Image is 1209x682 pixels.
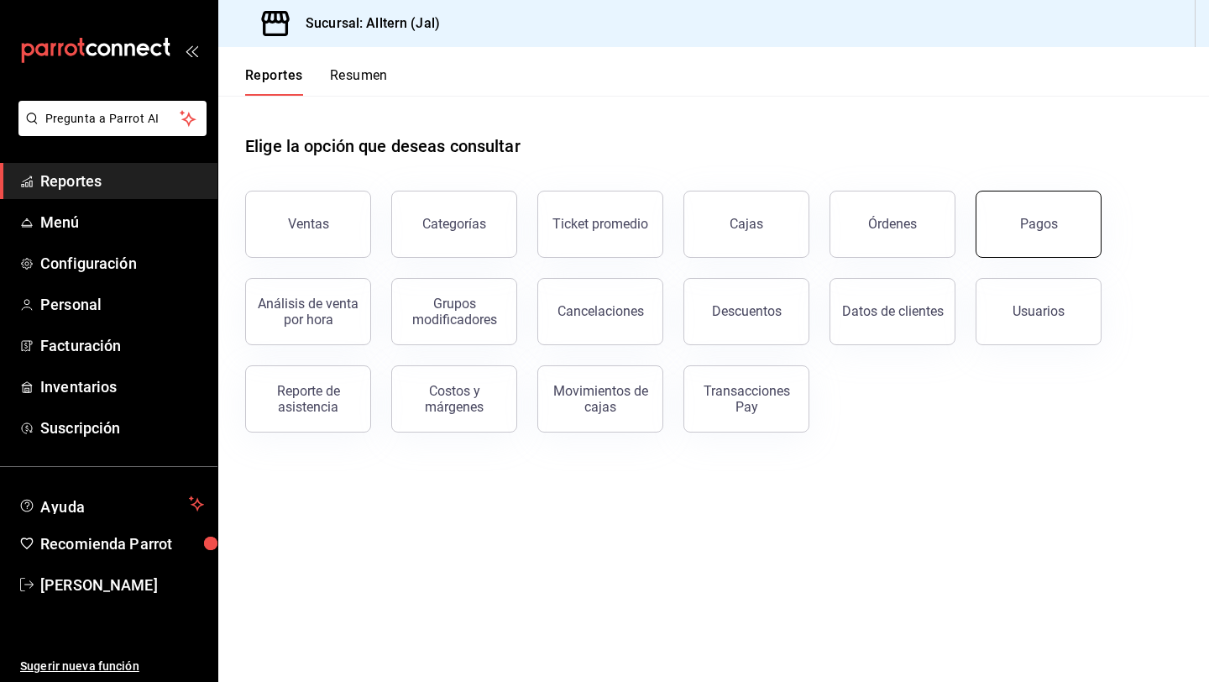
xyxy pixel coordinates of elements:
div: Costos y márgenes [402,383,506,415]
button: Transacciones Pay [683,365,809,433]
button: Resumen [330,67,388,96]
button: Ventas [245,191,371,258]
div: Descuentos [712,303,782,319]
button: Grupos modificadores [391,278,517,345]
button: Cajas [683,191,809,258]
span: Personal [40,293,204,316]
button: Cancelaciones [537,278,663,345]
span: Recomienda Parrot [40,532,204,555]
span: Pregunta a Parrot AI [45,110,181,128]
div: Órdenes [868,216,917,232]
div: Datos de clientes [842,303,944,319]
div: Cajas [730,216,763,232]
span: Ayuda [40,494,182,514]
button: Pagos [976,191,1102,258]
div: Grupos modificadores [402,296,506,328]
div: Reporte de asistencia [256,383,360,415]
button: Pregunta a Parrot AI [18,101,207,136]
button: Datos de clientes [830,278,955,345]
button: Reporte de asistencia [245,365,371,433]
div: Pagos [1020,216,1058,232]
span: Sugerir nueva función [20,658,204,675]
div: Ticket promedio [552,216,648,232]
span: Inventarios [40,375,204,398]
button: Ticket promedio [537,191,663,258]
button: open_drawer_menu [185,44,198,57]
span: [PERSON_NAME] [40,574,204,596]
div: Movimientos de cajas [548,383,652,415]
div: Análisis de venta por hora [256,296,360,328]
div: Cancelaciones [557,303,644,319]
button: Órdenes [830,191,955,258]
button: Costos y márgenes [391,365,517,433]
button: Reportes [245,67,303,96]
a: Pregunta a Parrot AI [12,122,207,139]
div: Usuarios [1013,303,1065,319]
span: Reportes [40,170,204,192]
span: Suscripción [40,417,204,439]
button: Análisis de venta por hora [245,278,371,345]
span: Menú [40,211,204,233]
div: Categorías [422,216,486,232]
button: Categorías [391,191,517,258]
button: Descuentos [683,278,809,345]
div: Ventas [288,216,329,232]
h1: Elige la opción que deseas consultar [245,134,521,159]
span: Configuración [40,252,204,275]
button: Movimientos de cajas [537,365,663,433]
div: navigation tabs [245,67,388,96]
div: Transacciones Pay [694,383,798,415]
button: Usuarios [976,278,1102,345]
h3: Sucursal: Alltern (Jal) [292,13,440,34]
span: Facturación [40,334,204,357]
